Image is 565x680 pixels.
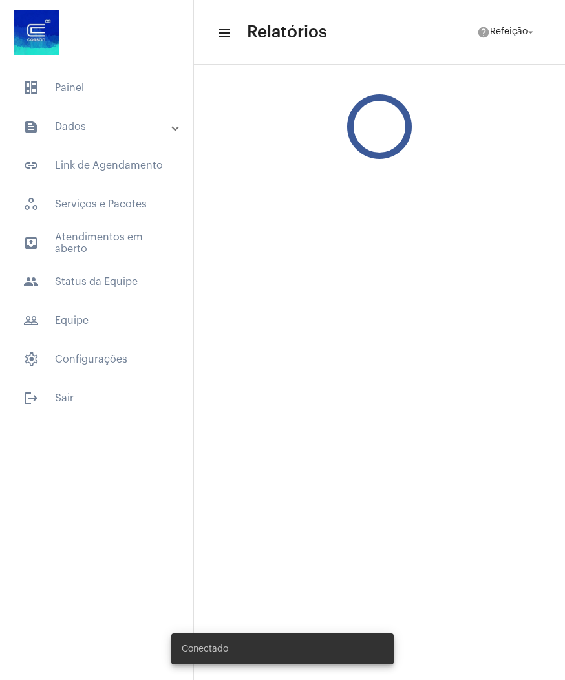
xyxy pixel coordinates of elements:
[469,19,544,45] button: Refeição
[23,313,39,328] mat-icon: sidenav icon
[13,383,180,414] span: Sair
[23,235,39,251] mat-icon: sidenav icon
[23,197,39,212] span: sidenav icon
[13,189,180,220] span: Serviços e Pacotes
[23,274,39,290] mat-icon: sidenav icon
[23,158,39,173] mat-icon: sidenav icon
[23,119,39,134] mat-icon: sidenav icon
[23,352,39,367] span: sidenav icon
[182,643,228,655] span: Conectado
[13,344,180,375] span: Configurações
[525,27,537,38] mat-icon: arrow_drop_down
[23,390,39,406] mat-icon: sidenav icon
[477,26,490,39] mat-icon: help
[8,111,193,142] mat-expansion-panel-header: sidenav iconDados
[247,22,327,43] span: Relatórios
[10,6,62,58] img: d4669ae0-8c07-2337-4f67-34b0df7f5ae4.jpeg
[23,80,39,96] span: sidenav icon
[13,72,180,103] span: Painel
[13,228,180,259] span: Atendimentos em aberto
[13,305,180,336] span: Equipe
[23,119,173,134] mat-panel-title: Dados
[13,150,180,181] span: Link de Agendamento
[217,25,230,41] mat-icon: sidenav icon
[13,266,180,297] span: Status da Equipe
[490,28,528,37] span: Refeição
